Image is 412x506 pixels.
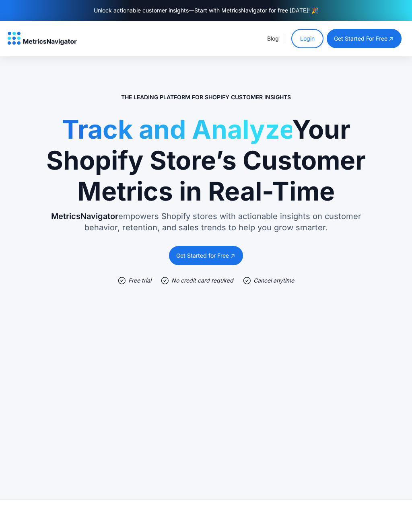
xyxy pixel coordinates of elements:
[171,277,233,285] div: No credit card required
[62,114,292,145] span: Track and Analyze
[334,35,387,43] div: get started for free
[7,32,77,45] a: home
[45,294,367,475] iframe: YouTube embed
[161,277,169,285] img: check
[169,246,243,265] a: Get Started for Free
[45,114,367,207] h1: Your Shopify Store’s Customer Metrics in Real-Time
[229,252,236,259] img: open
[45,211,367,233] p: empowers Shopify stores with actionable insights on customer behavior, retention, and sales trend...
[51,211,118,221] span: MetricsNavigator
[253,277,294,285] div: Cancel anytime
[291,29,323,48] a: Login
[267,35,279,42] a: Blog
[121,93,291,101] p: The Leading Platform for Shopify Customer Insights
[327,29,402,48] a: get started for free
[176,252,229,260] div: Get Started for Free
[94,6,318,14] div: Unlock actionable customer insights—Start with MetricsNavigator for free [DATE]! 🎉
[118,277,126,285] img: check
[243,277,251,285] img: check
[388,35,394,42] img: open
[128,277,151,285] div: Free trial
[7,32,77,45] img: MetricsNavigator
